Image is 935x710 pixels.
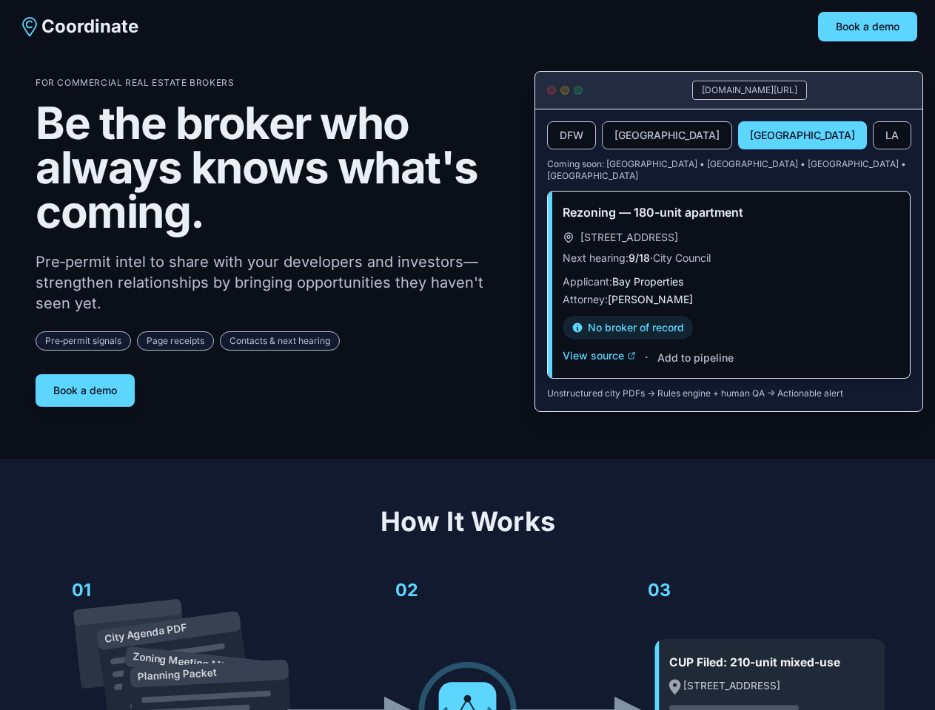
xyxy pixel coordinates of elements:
[669,655,840,669] text: CUP Filed: 210-unit mixed-use
[608,293,693,305] span: [PERSON_NAME]
[648,579,671,601] text: 03
[132,650,251,674] text: Zoning Meeting Minutes
[629,251,650,264] span: 9/18
[36,374,135,407] button: Book a demo
[36,507,899,536] h2: How It Works
[645,348,649,366] span: ·
[563,292,895,307] p: Attorney:
[657,351,734,365] button: Add to pipeline
[873,121,911,149] button: LA
[18,15,138,38] a: Coordinate
[563,251,895,266] p: Next hearing: · City Council
[692,81,807,100] div: [DOMAIN_NAME][URL]
[18,15,41,38] img: Coordinate
[818,12,917,41] button: Book a demo
[41,15,138,38] span: Coordinate
[612,275,683,288] span: Bay Properties
[683,680,780,692] text: [STREET_ADDRESS]
[547,158,911,182] p: Coming soon: [GEOGRAPHIC_DATA] • [GEOGRAPHIC_DATA] • [GEOGRAPHIC_DATA] • [GEOGRAPHIC_DATA]
[580,230,678,245] span: [STREET_ADDRESS]
[602,121,732,149] button: [GEOGRAPHIC_DATA]
[137,666,217,683] text: Planning Packet
[563,316,693,339] div: No broker of record
[137,331,214,351] span: Page receipts
[563,274,895,289] p: Applicant:
[220,331,340,351] span: Contacts & next hearing
[36,101,511,234] h1: Be the broker who always knows what's coming.
[395,579,418,601] text: 02
[563,348,636,363] button: View source
[36,251,511,314] p: Pre‑permit intel to share with your developers and investors—strengthen relationships by bringing...
[738,121,867,149] button: [GEOGRAPHIC_DATA]
[36,77,511,89] p: For Commercial Real Estate Brokers
[563,203,895,221] h3: Rezoning — 180-unit apartment
[104,621,187,644] text: City Agenda PDF
[547,388,911,399] p: Unstructured city PDFs → Rules engine + human QA → Actionable alert
[72,579,91,601] text: 01
[36,331,131,351] span: Pre‑permit signals
[547,121,596,149] button: DFW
